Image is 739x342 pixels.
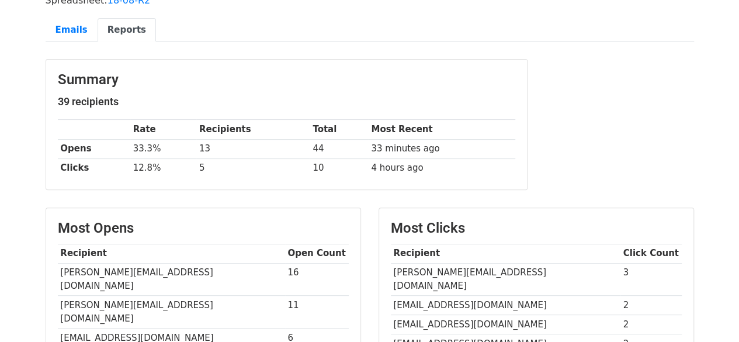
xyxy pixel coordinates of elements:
th: Most Recent [369,120,515,139]
iframe: Chat Widget [681,286,739,342]
h3: Most Clicks [391,220,682,237]
th: Recipient [391,244,620,263]
td: 33 minutes ago [369,139,515,158]
td: [PERSON_NAME][EMAIL_ADDRESS][DOMAIN_NAME] [391,263,620,296]
td: 44 [310,139,368,158]
td: [PERSON_NAME][EMAIL_ADDRESS][DOMAIN_NAME] [58,263,285,296]
h5: 39 recipients [58,95,515,108]
td: [EMAIL_ADDRESS][DOMAIN_NAME] [391,296,620,315]
th: Click Count [620,244,682,263]
th: Recipients [196,120,310,139]
td: 16 [285,263,349,296]
td: [PERSON_NAME][EMAIL_ADDRESS][DOMAIN_NAME] [58,296,285,329]
td: 3 [620,263,682,296]
a: Emails [46,18,98,42]
th: Recipient [58,244,285,263]
th: Clicks [58,158,130,178]
td: 10 [310,158,368,178]
th: Total [310,120,368,139]
h3: Most Opens [58,220,349,237]
td: 5 [196,158,310,178]
th: Open Count [285,244,349,263]
td: 4 hours ago [369,158,515,178]
td: 12.8% [130,158,196,178]
td: 33.3% [130,139,196,158]
td: 2 [620,315,682,334]
td: 11 [285,296,349,329]
td: 13 [196,139,310,158]
h3: Summary [58,71,515,88]
a: Reports [98,18,156,42]
th: Rate [130,120,196,139]
td: 2 [620,296,682,315]
th: Opens [58,139,130,158]
td: [EMAIL_ADDRESS][DOMAIN_NAME] [391,315,620,334]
